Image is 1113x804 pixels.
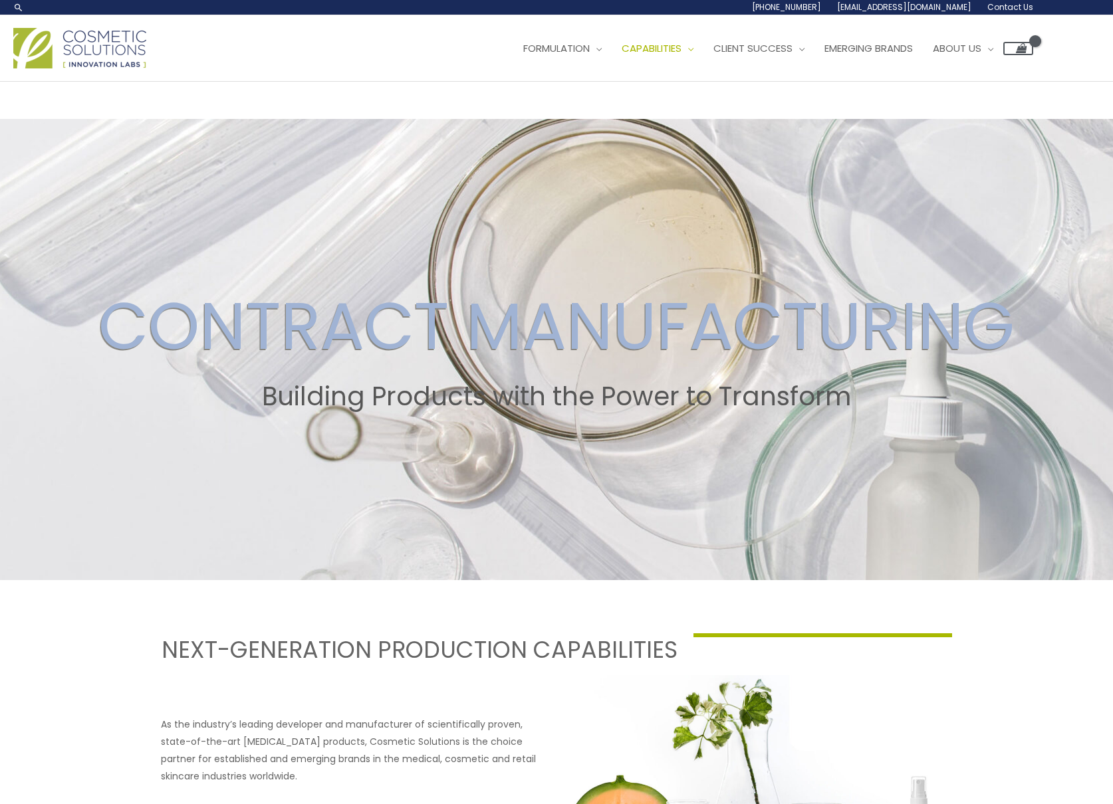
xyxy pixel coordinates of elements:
[837,1,971,13] span: [EMAIL_ADDRESS][DOMAIN_NAME]
[824,41,913,55] span: Emerging Brands
[513,29,612,68] a: Formulation
[923,29,1003,68] a: About Us
[713,41,793,55] span: Client Success
[523,41,590,55] span: Formulation
[161,633,678,666] h1: NEXT-GENERATION PRODUCTION CAPABILITIES
[752,1,821,13] span: [PHONE_NUMBER]
[13,28,146,68] img: Cosmetic Solutions Logo
[703,29,814,68] a: Client Success
[161,716,549,785] p: As the industry’s leading developer and manufacturer of scientifically proven, state-of-the-art [...
[13,381,1100,412] h2: Building Products with the Power to Transform
[622,41,681,55] span: Capabilities
[612,29,703,68] a: Capabilities
[933,41,981,55] span: About Us
[1003,42,1033,55] a: View Shopping Cart, empty
[987,1,1033,13] span: Contact Us
[13,2,24,13] a: Search icon link
[13,287,1100,365] h2: CONTRACT MANUFACTURING
[814,29,923,68] a: Emerging Brands
[503,29,1033,68] nav: Site Navigation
